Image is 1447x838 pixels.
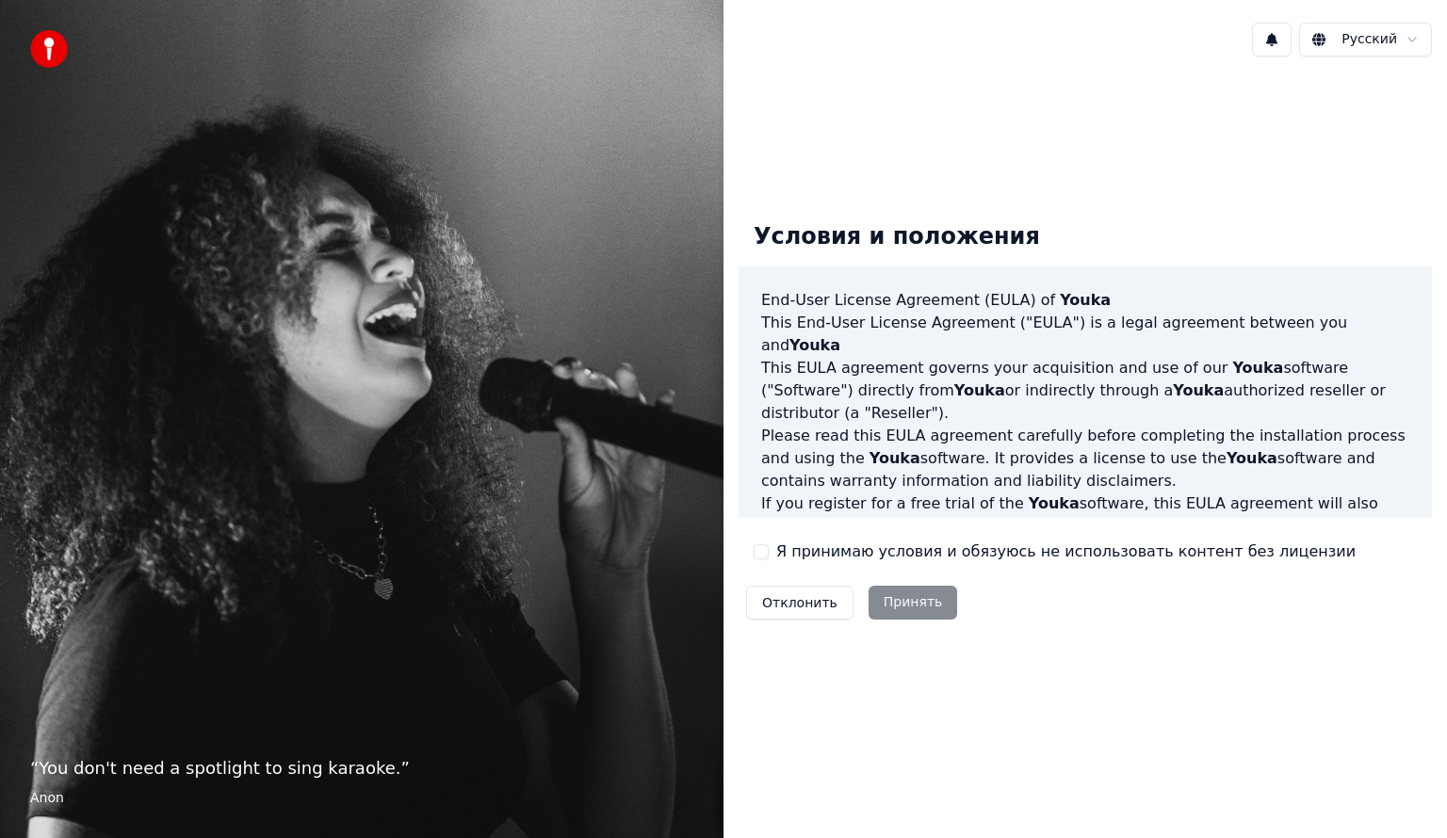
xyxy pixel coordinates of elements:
span: Youka [870,449,920,467]
span: Youka [1265,517,1316,535]
span: Youka [1029,494,1080,512]
span: Youka [789,336,840,354]
span: Youka [1173,381,1224,399]
p: This EULA agreement governs your acquisition and use of our software ("Software") directly from o... [761,357,1409,425]
span: Youka [954,381,1005,399]
p: This End-User License Agreement ("EULA") is a legal agreement between you and [761,312,1409,357]
footer: Anon [30,789,693,808]
label: Я принимаю условия и обязуюсь не использовать контент без лицензии [776,540,1356,563]
p: “ You don't need a spotlight to sing karaoke. ” [30,755,693,782]
img: youka [30,30,68,68]
div: Условия и положения [739,207,1055,267]
p: Please read this EULA agreement carefully before completing the installation process and using th... [761,425,1409,492]
span: Youka [1232,359,1283,377]
h3: End-User License Agreement (EULA) of [761,289,1409,312]
span: Youka [1227,449,1277,467]
p: If you register for a free trial of the software, this EULA agreement will also govern that trial... [761,492,1409,583]
span: Youka [1060,291,1111,309]
button: Отклонить [746,586,854,620]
